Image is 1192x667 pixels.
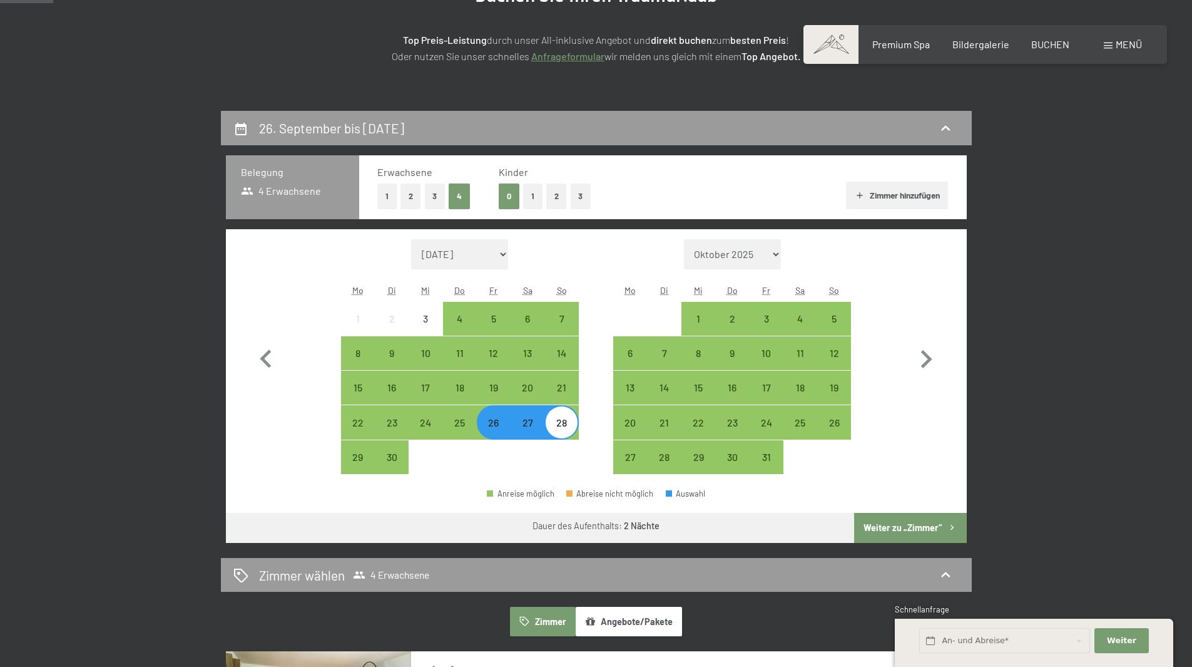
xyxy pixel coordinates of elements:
[477,405,511,439] div: Fri Sep 26 2025
[409,302,442,336] div: Anreise nicht möglich
[341,336,375,370] div: Mon Sep 08 2025
[443,405,477,439] div: Anreise möglich
[477,405,511,439] div: Anreise möglich
[613,405,647,439] div: Anreise möglich
[511,302,544,336] div: Anreise möglich
[762,285,770,296] abbr: Freitag
[715,336,749,370] div: Anreise möglich
[375,405,409,439] div: Anreise möglich
[952,38,1009,50] span: Bildergalerie
[716,383,748,414] div: 16
[750,452,782,483] div: 31
[817,405,851,439] div: Anreise möglich
[341,405,375,439] div: Mon Sep 22 2025
[750,383,782,414] div: 17
[283,32,909,64] p: durch unser All-inklusive Angebot und zum ! Oder nutzen Sie unser schnelles wir melden uns gleich...
[478,348,509,380] div: 12
[648,440,681,474] div: Anreise möglich
[649,452,680,483] div: 28
[795,285,805,296] abbr: Samstag
[523,184,543,209] button: 1
[783,336,817,370] div: Anreise möglich
[512,314,543,345] div: 6
[895,604,949,614] span: Schnellanfrage
[544,336,578,370] div: Sun Sep 14 2025
[477,371,511,405] div: Fri Sep 19 2025
[785,314,816,345] div: 4
[716,452,748,483] div: 30
[681,440,715,474] div: Wed Oct 29 2025
[409,371,442,405] div: Wed Sep 17 2025
[649,418,680,449] div: 21
[478,383,509,414] div: 19
[241,184,322,198] span: 4 Erwachsene
[716,348,748,380] div: 9
[341,405,375,439] div: Anreise möglich
[444,418,476,449] div: 25
[749,336,783,370] div: Fri Oct 10 2025
[512,418,543,449] div: 27
[683,418,714,449] div: 22
[576,607,682,636] button: Angebote/Pakete
[546,184,567,209] button: 2
[557,285,567,296] abbr: Sonntag
[566,490,654,498] div: Abreise nicht möglich
[681,302,715,336] div: Wed Oct 01 2025
[715,336,749,370] div: Thu Oct 09 2025
[683,452,714,483] div: 29
[817,336,851,370] div: Anreise möglich
[872,38,930,50] a: Premium Spa
[409,336,442,370] div: Anreise möglich
[818,418,850,449] div: 26
[854,513,966,543] button: Weiter zu „Zimmer“
[818,383,850,414] div: 19
[259,120,404,136] h2: 26. September bis [DATE]
[908,239,944,475] button: Nächster Monat
[443,371,477,405] div: Thu Sep 18 2025
[375,440,409,474] div: Anreise möglich
[716,418,748,449] div: 23
[749,371,783,405] div: Fri Oct 17 2025
[544,405,578,439] div: Anreise möglich
[749,336,783,370] div: Anreise möglich
[818,348,850,380] div: 12
[544,302,578,336] div: Anreise möglich
[624,520,660,531] b: 2 Nächte
[785,348,816,380] div: 11
[511,371,544,405] div: Sat Sep 20 2025
[376,348,407,380] div: 9
[613,336,647,370] div: Anreise möglich
[783,405,817,439] div: Sat Oct 25 2025
[613,371,647,405] div: Mon Oct 13 2025
[377,184,397,209] button: 1
[716,314,748,345] div: 2
[681,405,715,439] div: Wed Oct 22 2025
[648,405,681,439] div: Tue Oct 21 2025
[410,348,441,380] div: 10
[715,440,749,474] div: Thu Oct 30 2025
[546,383,577,414] div: 21
[342,383,374,414] div: 15
[477,302,511,336] div: Fri Sep 05 2025
[444,314,476,345] div: 4
[783,302,817,336] div: Sat Oct 04 2025
[403,34,487,46] strong: Top Preis-Leistung
[341,371,375,405] div: Anreise möglich
[376,418,407,449] div: 23
[614,452,646,483] div: 27
[681,371,715,405] div: Wed Oct 15 2025
[531,50,604,62] a: Anfrageformular
[478,418,509,449] div: 26
[341,440,375,474] div: Mon Sep 29 2025
[376,314,407,345] div: 2
[749,405,783,439] div: Anreise möglich
[651,34,712,46] strong: direkt buchen
[817,302,851,336] div: Sun Oct 05 2025
[613,405,647,439] div: Mon Oct 20 2025
[511,336,544,370] div: Sat Sep 13 2025
[730,34,786,46] strong: besten Preis
[478,314,509,345] div: 5
[511,302,544,336] div: Sat Sep 06 2025
[410,314,441,345] div: 3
